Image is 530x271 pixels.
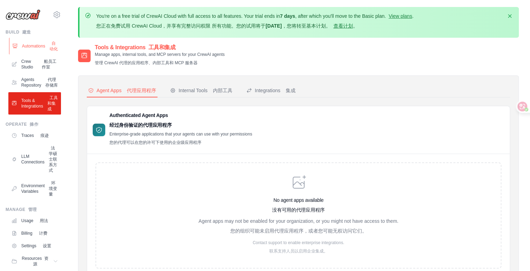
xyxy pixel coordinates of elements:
font: 您正在免费试用 CrewAI Cloud，并享有完整访问权限 所有功能。您的试用将于 ，您将转至基本计划。 。 [96,23,358,29]
font: 痕迹 [40,133,49,138]
div: Internal Tools [170,87,232,94]
font: 自动化 [49,41,58,51]
font: 建造 [22,30,31,35]
font: 管理 [28,207,37,212]
h2: Tools & Integrations [95,43,225,52]
font: 船员工作室 [42,59,57,69]
font: 没有可用的代理应用程序 [272,207,325,213]
a: Automations 自动化 [9,38,62,54]
a: Agents Repository 代理存储库 [8,74,61,91]
font: 集成 [286,88,295,93]
p: Agent apps may not be enabled for your organization, or you might not have access to them. [199,218,399,237]
p: Contact support to enable enterprise integrations. [199,240,399,257]
p: Enterprise-grade applications that your agents can use with your permissions [109,131,252,148]
font: 内部工具 [213,88,232,93]
font: 联系支持人员以启用企业集成。 [269,249,328,254]
font: 您的代理可以在您的许可下使用的企业级应用程序 [109,140,201,145]
font: 管理 CrewAI 代理的应用程序、内部工具和 MCP 服务器 [95,60,198,65]
div: Build [6,29,61,35]
p: You're on a free trial of CrewAI Cloud with full access to all features. Your trial ends in , aft... [96,13,414,32]
a: Traces 痕迹 [8,130,61,141]
div: Agent Apps [88,87,156,94]
font: 代理存储库 [45,77,58,88]
img: Logo [6,9,40,20]
font: 您的组织可能未启用代理应用程序，或者您可能无权访问它们。 [230,228,367,234]
button: Internal Tools 内部工具 [169,84,234,97]
a: Billing 计费 [8,228,61,239]
a: Environment Variables 环境变量 [8,177,61,200]
strong: [DATE] [266,23,282,29]
font: 操作 [30,122,38,127]
font: 经过身份验证的代理应用程序 [109,122,171,128]
a: 查看计划 [333,23,353,29]
h3: No agent apps available [199,197,399,216]
button: Resources 资源 [8,253,61,270]
font: 代理应用程序 [127,88,156,93]
a: Tools & Integrations 工具和集成 [8,92,61,115]
a: Settings 设置 [8,240,61,251]
font: 工具和集成 [148,44,176,50]
div: Manage [6,207,61,212]
font: 设置 [43,243,51,248]
font: 工具和集成 [47,95,58,111]
a: Usage 用法 [8,215,61,226]
span: Resources [21,256,49,267]
font: 环境变量 [49,181,57,197]
strong: 7 days [280,13,295,19]
font: 计费 [39,231,47,236]
h3: Authenticated Agent Apps [109,112,252,131]
p: Manage apps, internal tools, and MCP servers for your CrewAI agents [95,52,225,68]
div: Operate [6,122,61,127]
a: Crew Studio 船员工作室 [8,56,61,73]
button: Agent Apps 代理应用程序 [87,84,158,97]
div: Integrations [246,87,295,94]
a: LLM Connections 法学硕士联系方式 [8,142,61,176]
font: 用法 [40,218,48,223]
button: Integrations 集成 [245,84,297,97]
font: 法学硕士联系方式 [49,146,57,173]
a: View plans [389,13,412,19]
